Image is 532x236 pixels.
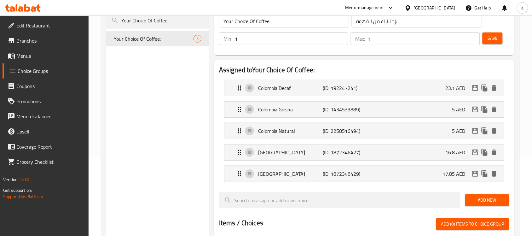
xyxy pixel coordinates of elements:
span: Branches [16,37,84,44]
button: delete [489,169,499,179]
h2: Assigned to Your Choice Of Coffee: [219,65,509,75]
a: Branches [3,33,89,48]
p: Min: [223,35,232,43]
button: duplicate [480,126,489,136]
div: Expand [224,123,504,139]
li: Expand [219,120,509,142]
p: 23.1 AED [446,84,471,92]
p: (ID: 1872346429) [323,170,366,178]
div: Your Choice Of Coffee:5 [106,31,209,46]
span: Upsell [16,128,84,135]
span: a [521,4,523,11]
button: delete [489,148,499,157]
button: duplicate [480,169,489,179]
a: Promotions [3,94,89,109]
button: delete [489,105,499,114]
p: 5 AED [452,127,471,135]
span: Add New [470,196,504,204]
button: duplicate [480,105,489,114]
div: Expand [224,102,504,117]
button: duplicate [480,148,489,157]
button: edit [471,126,480,136]
a: Upsell [3,124,89,139]
span: Promotions [16,97,84,105]
h2: Items / Choices [219,218,263,228]
span: 1.0.0 [20,175,29,184]
p: Max: [355,35,365,43]
span: Coverage Report [16,143,84,150]
span: Grocery Checklist [16,158,84,166]
div: Expand [224,166,504,182]
p: [GEOGRAPHIC_DATA] [258,149,323,156]
li: Expand [219,99,509,120]
button: Save [483,32,503,44]
a: Support.OpsPlatform [3,192,43,201]
span: Menu disclaimer [16,113,84,120]
span: Get support on: [3,186,32,194]
div: Choices [194,35,201,43]
span: 5 [194,36,201,42]
div: Menu-management [345,4,384,12]
button: edit [471,169,480,179]
span: Your Choice Of Coffee: [114,35,194,43]
p: 17.85 AED [443,170,471,178]
a: Edit Restaurant [3,18,89,33]
a: Coverage Report [3,139,89,154]
a: Coupons [3,79,89,94]
button: delete [489,126,499,136]
div: Expand [224,145,504,160]
input: search [106,13,209,29]
button: delete [489,83,499,93]
span: Choice Groups [18,67,84,75]
li: Expand [219,77,509,99]
p: Colombia Geisha [258,106,323,113]
span: Save [488,34,498,42]
span: Version: [3,175,19,184]
div: Expand [224,80,504,96]
p: Colombia Decaf [258,84,323,92]
input: search [219,192,460,208]
div: [GEOGRAPHIC_DATA] [414,4,455,11]
button: duplicate [480,83,489,93]
button: edit [471,105,480,114]
button: Add New [465,194,509,206]
span: Menus [16,52,84,60]
button: edit [471,148,480,157]
span: Add (0) items to choice group [441,220,504,228]
button: Add (0) items to choice group [436,218,509,230]
li: Expand [219,163,509,185]
li: Expand [219,142,509,163]
a: Grocery Checklist [3,154,89,169]
p: 16.8 AED [446,149,471,156]
p: (ID: 1872346427) [323,149,366,156]
p: 5 AED [452,106,471,113]
p: (ID: 1434533889) [323,106,366,113]
p: [GEOGRAPHIC_DATA] [258,170,323,178]
p: (ID: 2258516494) [323,127,366,135]
a: Menu disclaimer [3,109,89,124]
span: Edit Restaurant [16,22,84,29]
p: Colombia Natural [258,127,323,135]
a: Menus [3,48,89,63]
button: edit [471,83,480,93]
span: Coupons [16,82,84,90]
p: (ID: 192247241) [323,84,366,92]
a: Choice Groups [3,63,89,79]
